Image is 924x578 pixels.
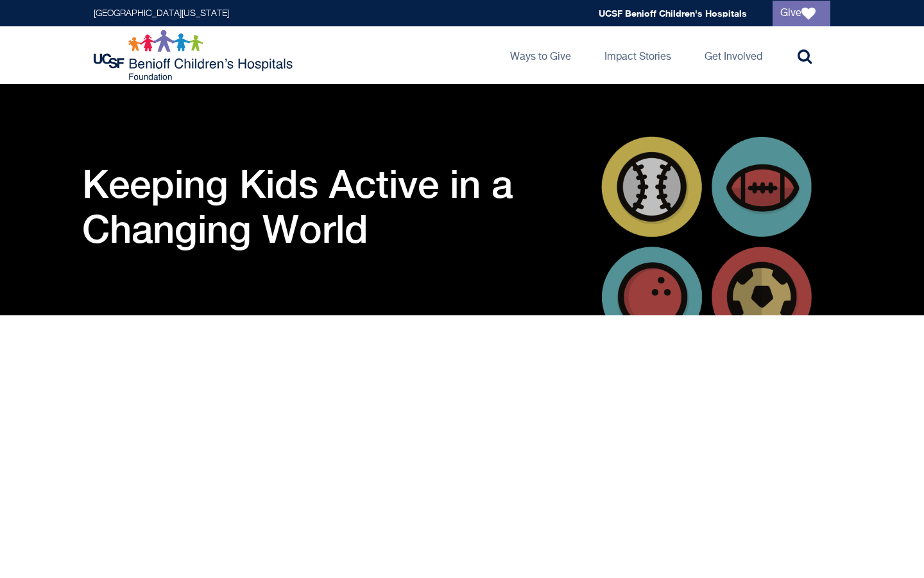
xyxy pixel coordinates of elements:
[82,161,518,251] h1: Keeping Kids Active in a Changing World
[773,1,830,26] a: Give
[94,9,229,18] a: [GEOGRAPHIC_DATA][US_STATE]
[500,26,581,84] a: Ways to Give
[694,26,773,84] a: Get Involved
[94,30,296,81] img: Logo for UCSF Benioff Children's Hospitals Foundation
[599,8,747,19] a: UCSF Benioff Children's Hospitals
[594,26,681,84] a: Impact Stories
